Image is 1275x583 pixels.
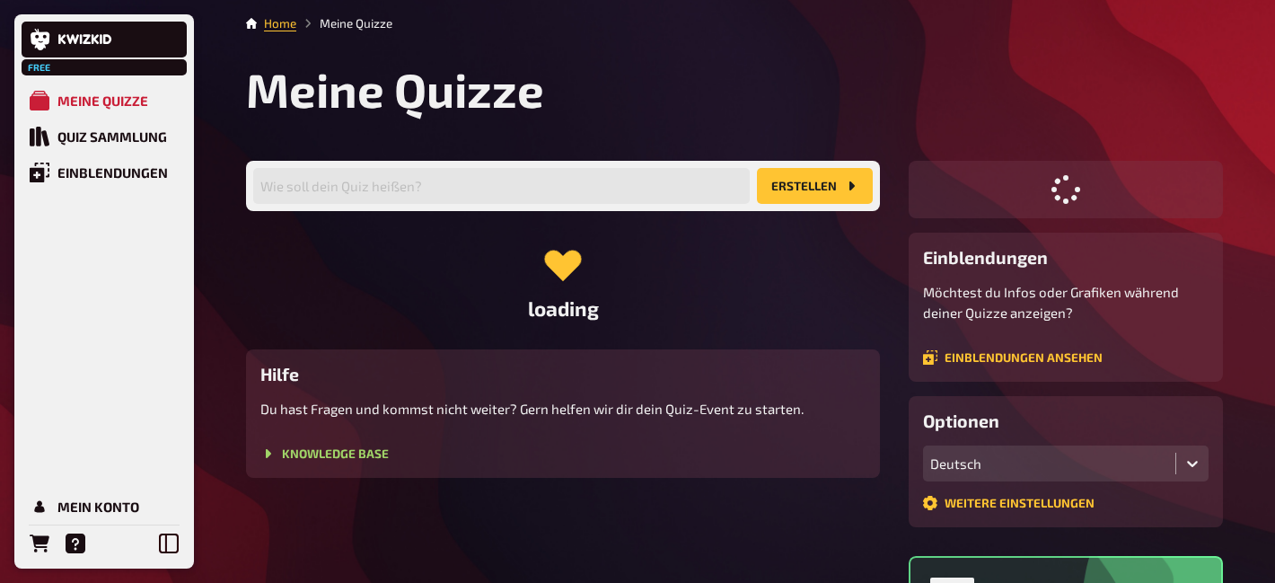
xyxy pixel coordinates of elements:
span: Free [23,62,56,73]
a: Einblendungen ansehen [923,350,1103,365]
div: Quiz Sammlung [57,128,167,145]
a: Bestellungen [22,526,57,561]
div: Meine Quizze [57,93,148,109]
div: Einblendungen [57,164,168,181]
a: Quiz Sammlung [22,119,187,155]
input: Wie soll dein Quiz heißen? [253,168,750,204]
h3: Optionen [923,411,1209,431]
a: Home [264,16,296,31]
h3: Einblendungen [923,247,1209,268]
button: Erstellen [757,168,873,204]
a: Hilfe [57,526,93,561]
a: Weitere Einstellungen [923,496,1095,510]
div: loading [246,240,880,321]
a: Einblendungen [22,155,187,190]
a: Mein Konto [22,489,187,525]
li: Meine Quizze [296,14,392,32]
a: Meine Quizze [22,83,187,119]
div: Mein Konto [57,499,139,515]
p: Du hast Fragen und kommst nicht weiter? Gern helfen wir dir dein Quiz-Event zu starten. [260,399,866,420]
div: Deutsch [930,455,1168,472]
li: Home [264,14,296,32]
a: Knowledge Base [260,446,389,461]
p: Möchtest du Infos oder Grafiken während deiner Quizze anzeigen? [923,282,1209,322]
h1: Meine Quizze [246,61,1223,118]
h3: Hilfe [260,364,866,384]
